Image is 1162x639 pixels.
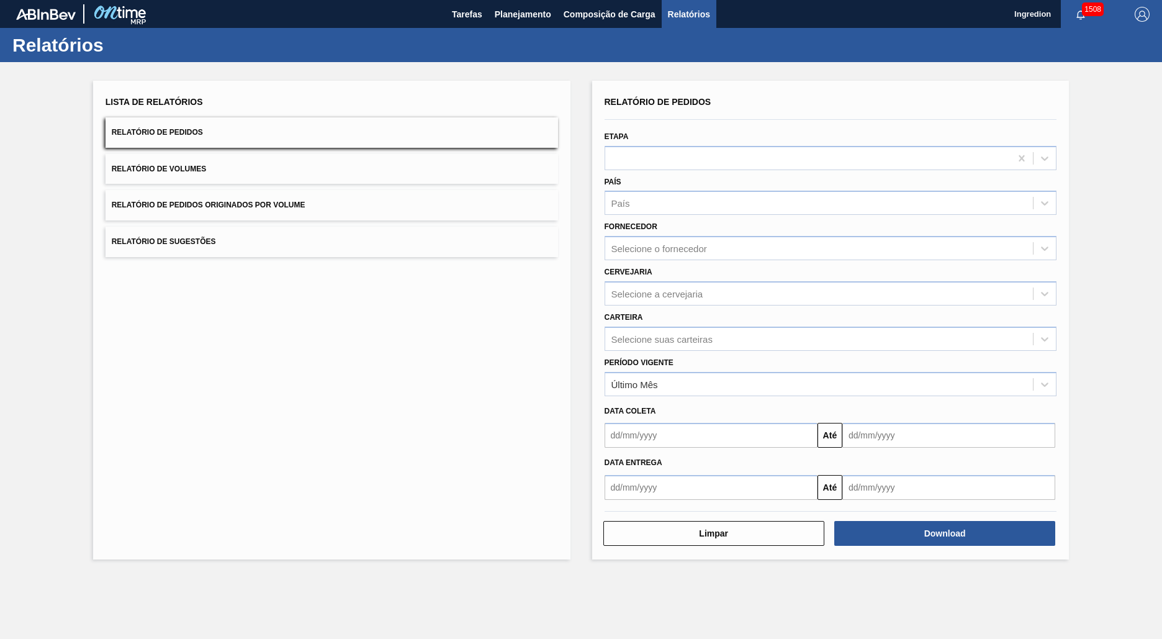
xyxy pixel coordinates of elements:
[112,237,216,246] span: Relatório de Sugestões
[611,379,658,389] div: Último Mês
[564,7,655,22] span: Composição de Carga
[605,178,621,186] label: País
[106,190,558,220] button: Relatório de Pedidos Originados por Volume
[106,227,558,257] button: Relatório de Sugestões
[611,243,707,254] div: Selecione o fornecedor
[12,38,233,52] h1: Relatórios
[605,475,817,500] input: dd/mm/yyyy
[1135,7,1150,22] img: Logout
[611,198,630,209] div: País
[605,423,817,448] input: dd/mm/yyyy
[668,7,710,22] span: Relatórios
[495,7,551,22] span: Planejamento
[611,333,713,344] div: Selecione suas carteiras
[16,9,76,20] img: TNhmsLtSVTkK8tSr43FrP2fwEKptu5GPRR3wAAAABJRU5ErkJggg==
[817,475,842,500] button: Até
[605,458,662,467] span: Data Entrega
[1061,6,1101,23] button: Notificações
[112,128,203,137] span: Relatório de Pedidos
[605,358,673,367] label: Período Vigente
[605,313,643,322] label: Carteira
[106,154,558,184] button: Relatório de Volumes
[605,97,711,107] span: Relatório de Pedidos
[603,521,824,546] button: Limpar
[605,222,657,231] label: Fornecedor
[611,288,703,299] div: Selecione a cervejaria
[1082,2,1104,16] span: 1508
[834,521,1055,546] button: Download
[112,201,305,209] span: Relatório de Pedidos Originados por Volume
[605,132,629,141] label: Etapa
[605,407,656,415] span: Data coleta
[605,268,652,276] label: Cervejaria
[112,165,206,173] span: Relatório de Volumes
[106,97,203,107] span: Lista de Relatórios
[842,423,1055,448] input: dd/mm/yyyy
[842,475,1055,500] input: dd/mm/yyyy
[452,7,482,22] span: Tarefas
[106,117,558,148] button: Relatório de Pedidos
[817,423,842,448] button: Até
